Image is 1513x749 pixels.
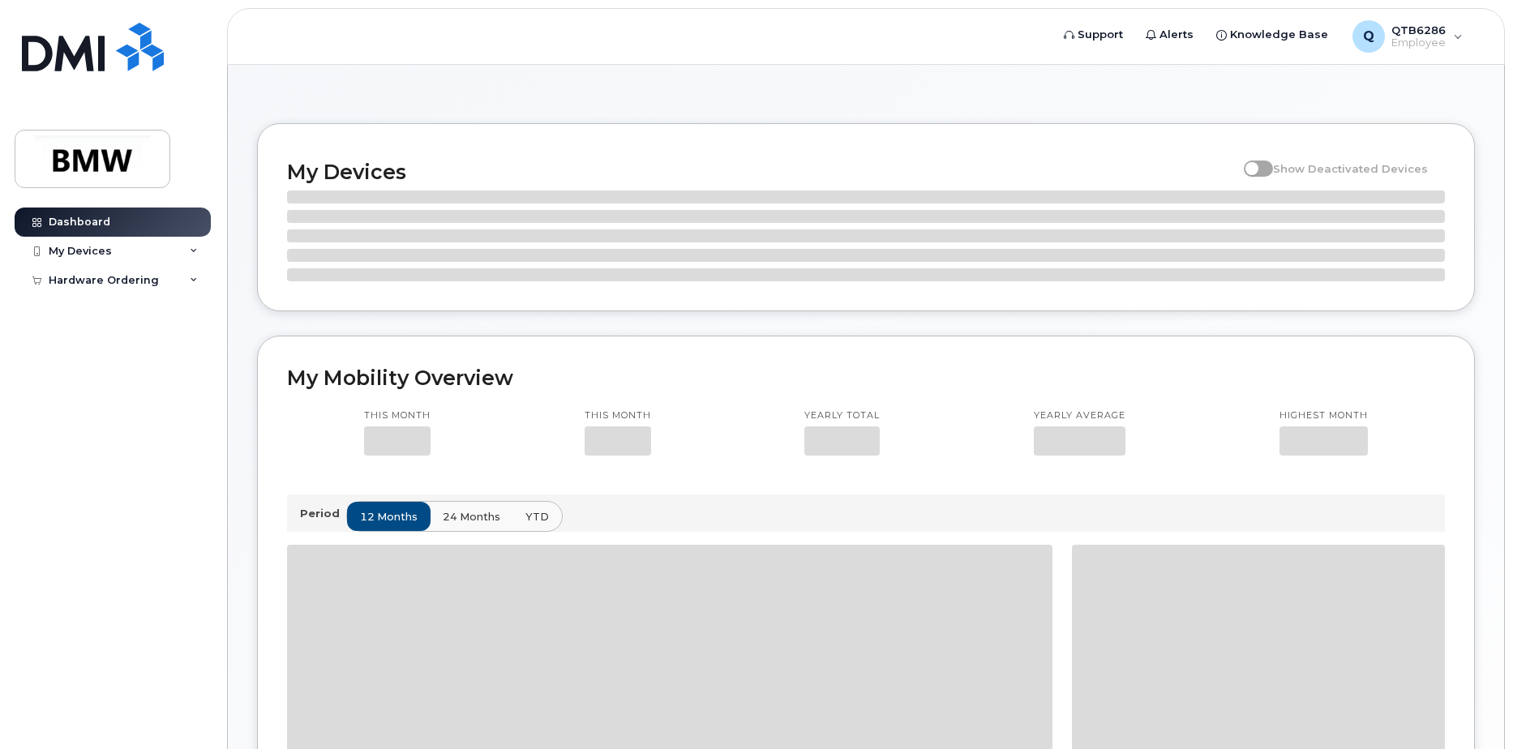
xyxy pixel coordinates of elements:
[1034,409,1125,422] p: Yearly average
[287,366,1445,390] h2: My Mobility Overview
[364,409,431,422] p: This month
[525,509,549,524] span: YTD
[287,160,1236,184] h2: My Devices
[1244,153,1257,166] input: Show Deactivated Devices
[1273,162,1428,175] span: Show Deactivated Devices
[1279,409,1368,422] p: Highest month
[300,506,346,521] p: Period
[585,409,651,422] p: This month
[443,509,500,524] span: 24 months
[804,409,880,422] p: Yearly total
